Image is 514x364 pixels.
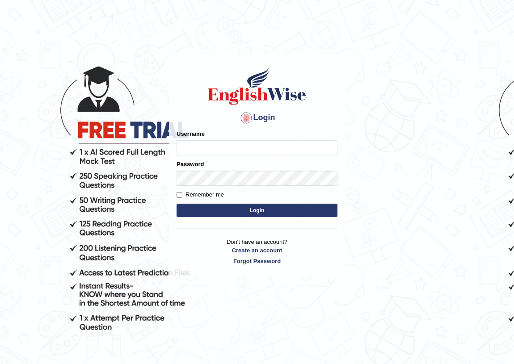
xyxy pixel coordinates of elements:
[177,246,337,255] a: Create an account
[177,130,205,138] label: Username
[177,192,182,198] input: Remember me
[177,160,204,168] label: Password
[177,204,337,217] button: Login
[206,66,308,106] img: Logo of English Wise sign in for intelligent practice with AI
[177,257,337,265] a: Forgot Password
[177,190,224,199] label: Remember me
[177,111,337,125] h4: Login
[177,238,337,265] p: Don't have an account?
